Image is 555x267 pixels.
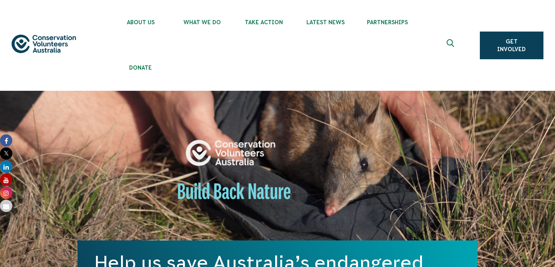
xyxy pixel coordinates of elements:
span: What We Do [172,19,233,25]
span: Take Action [233,19,295,25]
img: logo.svg [12,35,76,53]
a: Get Involved [480,32,543,59]
span: Partnerships [357,19,418,25]
span: About Us [110,19,172,25]
span: Latest News [295,19,357,25]
span: Donate [110,65,172,71]
button: Expand search box Close search box [442,36,461,55]
span: Expand search box [446,39,456,52]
